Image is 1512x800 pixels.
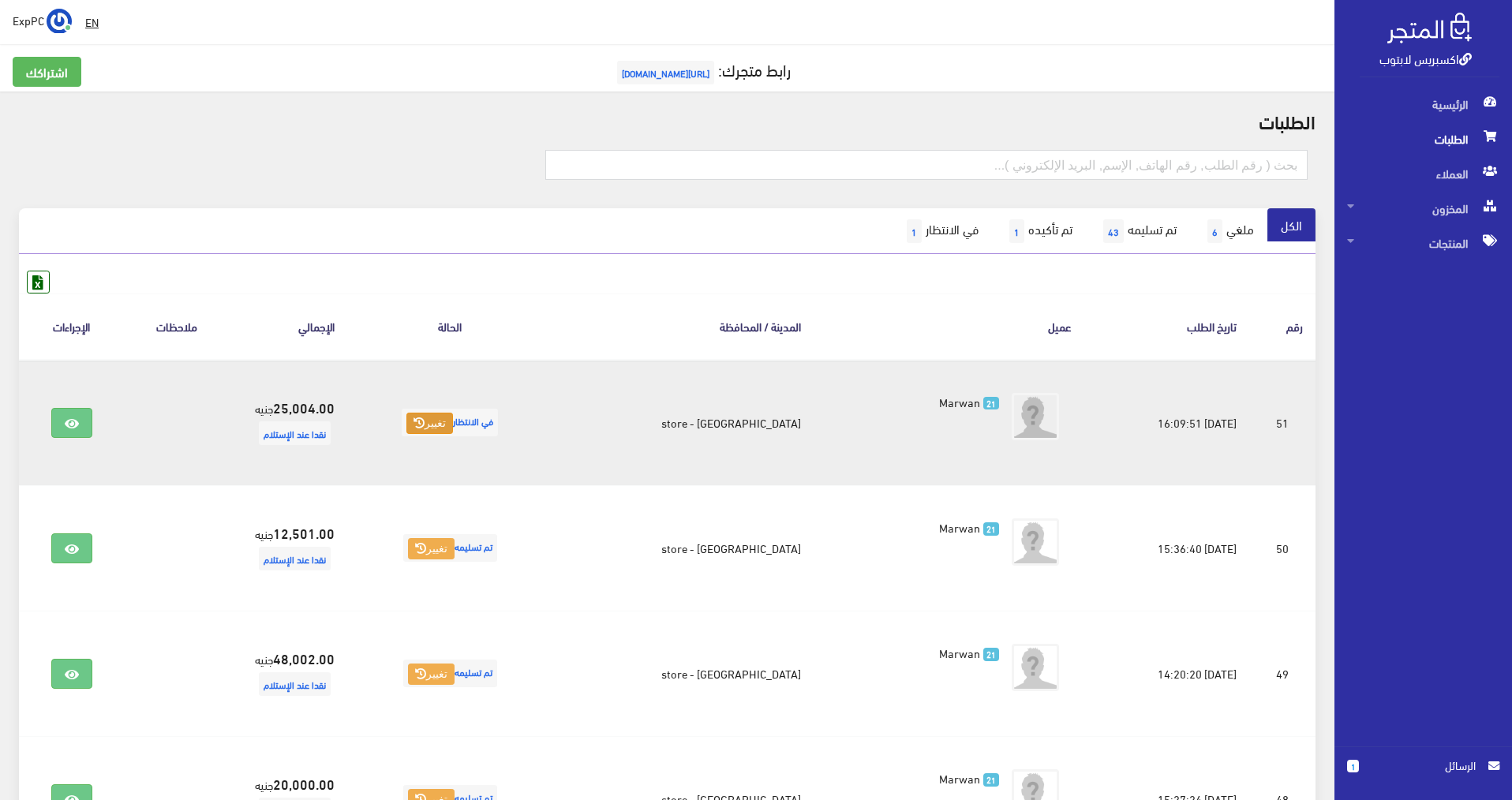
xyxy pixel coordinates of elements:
span: الرسائل [1372,757,1476,774]
span: Marwan [939,516,980,538]
span: العملاء [1347,156,1499,191]
a: الرئيسية [1334,87,1512,121]
a: EN [79,8,105,36]
span: تم تسليمه [403,534,497,562]
h2: الطلبات [19,110,1316,131]
img: . [1387,13,1472,43]
button: تغيير [406,413,453,435]
th: اﻹجمالي [229,293,347,359]
th: الحالة [347,293,552,359]
a: اشتراكك [13,57,81,87]
span: 43 [1103,219,1124,243]
a: اكسبريس لابتوب [1379,47,1472,69]
span: [URL][DOMAIN_NAME] [617,61,714,84]
a: ملغي6 [1190,208,1267,254]
th: ملاحظات [124,293,229,359]
span: نقدا عند الإستلام [259,421,331,445]
strong: 20,000.00 [273,773,335,794]
span: المنتجات [1347,226,1499,260]
a: 21 Marwan [839,769,999,787]
a: 21 Marwan [839,644,999,661]
th: رقم [1249,293,1316,359]
u: EN [85,12,99,32]
span: ExpPC [13,10,44,30]
strong: 48,002.00 [273,648,335,668]
td: [DATE] 15:36:40 [1084,485,1249,611]
span: نقدا عند الإستلام [259,672,331,696]
td: [GEOGRAPHIC_DATA] - store [552,611,814,736]
a: 21 Marwan [839,393,999,410]
img: avatar.png [1012,393,1059,440]
a: المنتجات [1334,226,1512,260]
a: 1 الرسائل [1347,757,1499,791]
span: 21 [983,648,1000,661]
td: [GEOGRAPHIC_DATA] - store [552,360,814,486]
input: بحث ( رقم الطلب, رقم الهاتف, الإسم, البريد اﻹلكتروني )... [545,150,1308,180]
td: [DATE] 14:20:20 [1084,611,1249,736]
a: رابط متجرك:[URL][DOMAIN_NAME] [613,54,791,84]
a: المخزون [1334,191,1512,226]
span: الرئيسية [1347,87,1499,121]
td: جنيه [229,611,347,736]
span: 21 [983,522,1000,536]
img: avatar.png [1012,644,1059,691]
a: الكل [1267,208,1316,241]
th: عميل [814,293,1084,359]
span: Marwan [939,767,980,789]
span: تم تسليمه [403,660,497,687]
iframe: Drift Widget Chat Controller [19,692,79,752]
td: جنيه [229,360,347,486]
span: 21 [983,397,1000,410]
td: [GEOGRAPHIC_DATA] - store [552,485,814,611]
button: تغيير [408,664,455,686]
a: العملاء [1334,156,1512,191]
span: 21 [983,773,1000,787]
span: 1 [1347,760,1359,772]
a: الطلبات [1334,121,1512,156]
span: في الانتظار [402,409,498,436]
th: المدينة / المحافظة [552,293,814,359]
strong: 25,004.00 [273,397,335,417]
span: نقدا عند الإستلام [259,547,331,570]
a: ... ExpPC [13,8,72,33]
a: تم تأكيده1 [992,208,1086,254]
a: 21 Marwan [839,518,999,536]
td: 49 [1249,611,1316,736]
span: 6 [1207,219,1222,243]
button: تغيير [408,538,455,560]
span: الطلبات [1347,121,1499,156]
td: [DATE] 16:09:51 [1084,360,1249,486]
a: في الانتظار1 [889,208,992,254]
span: المخزون [1347,191,1499,226]
td: 50 [1249,485,1316,611]
td: جنيه [229,485,347,611]
a: تم تسليمه43 [1086,208,1190,254]
img: avatar.png [1012,518,1059,566]
span: Marwan [939,391,980,413]
td: 51 [1249,360,1316,486]
strong: 12,501.00 [273,522,335,543]
th: تاريخ الطلب [1084,293,1249,359]
th: الإجراءات [19,293,124,359]
img: ... [47,9,72,34]
span: 1 [907,219,922,243]
span: Marwan [939,641,980,664]
span: 1 [1009,219,1024,243]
